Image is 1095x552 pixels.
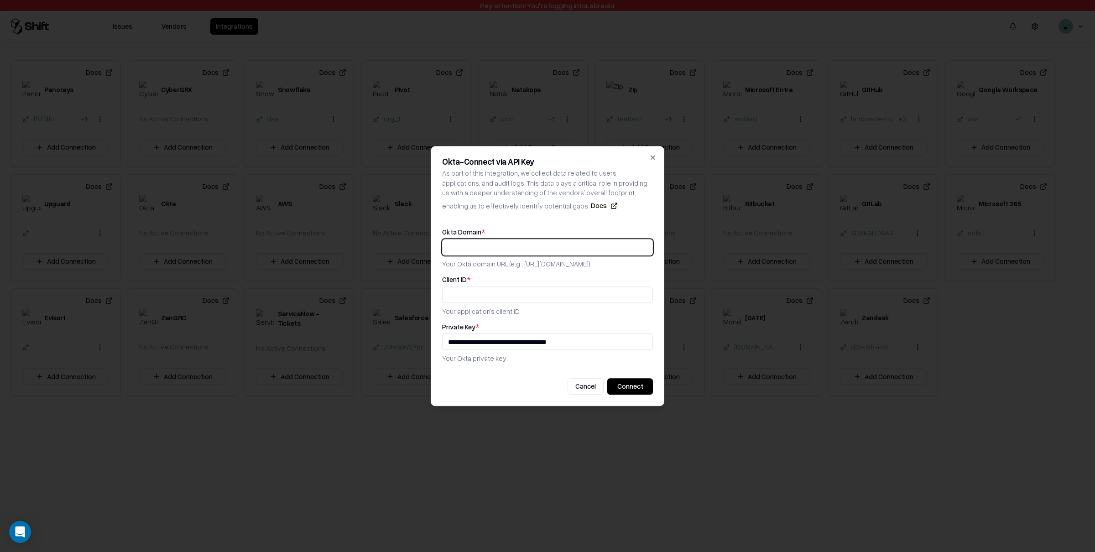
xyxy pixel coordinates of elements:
button: Connect [607,378,653,395]
p: Your Okta private key [442,354,653,364]
p: As part of this integration, we collect data related to users, applications, and audit logs. This... [442,169,653,214]
button: Docs [591,198,618,214]
p: Your application's client ID [442,307,653,316]
p: Your Okta domain URL (e.g., [URL][DOMAIN_NAME]) [442,259,653,269]
label: Client ID [442,276,653,283]
label: Okta Domain [442,229,653,235]
button: Cancel [568,378,604,395]
label: Private Key [442,323,653,330]
h2: Okta - Connect via API Key [442,157,653,166]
